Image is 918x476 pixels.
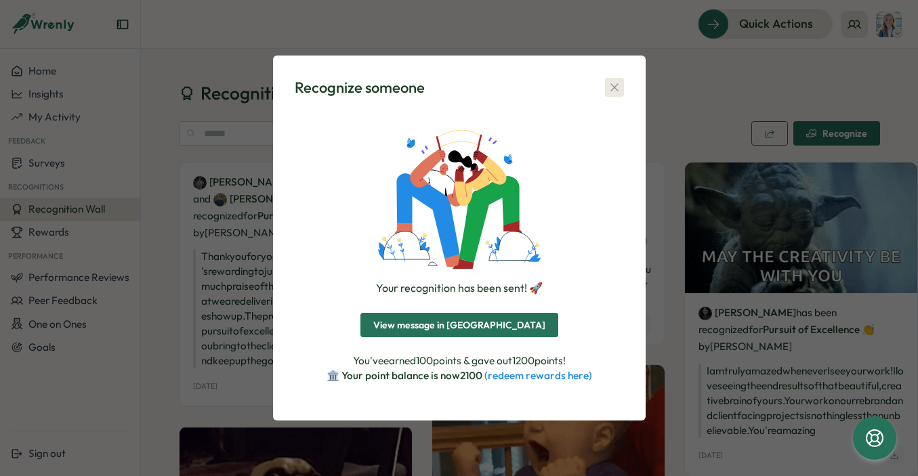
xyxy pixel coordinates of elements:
[376,280,543,297] div: Your recognition has been sent! 🚀
[327,368,592,383] p: 🏛️ Your point balance is now 2100
[295,77,425,98] div: Recognize someone
[327,353,592,368] p: You've earned 100 points & gave out 1200 points!
[484,369,592,382] a: (redeem rewards here)
[373,313,545,337] span: View message in [GEOGRAPHIC_DATA]
[360,313,558,337] button: View message in [GEOGRAPHIC_DATA]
